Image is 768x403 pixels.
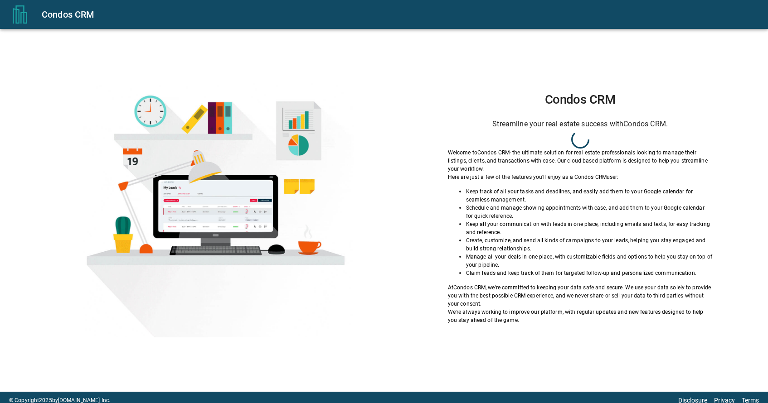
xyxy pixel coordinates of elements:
p: Keep all your communication with leads in one place, including emails and texts, for easy trackin... [466,220,713,236]
p: Here are just a few of the features you'll enjoy as a Condos CRM user: [448,173,713,181]
p: Create, customize, and send all kinds of campaigns to your leads, helping you stay engaged and bu... [466,236,713,253]
div: Condos CRM [42,7,757,22]
p: Claim leads and keep track of them for targeted follow-up and personalized communication. [466,269,713,277]
h6: Streamline your real estate success with Condos CRM . [448,118,713,130]
p: Keep track of all your tasks and deadlines, and easily add them to your Google calendar for seaml... [466,187,713,204]
h1: Condos CRM [448,92,713,107]
p: Manage all your deals in one place, with customizable fields and options to help you stay on top ... [466,253,713,269]
p: Welcome to Condos CRM - the ultimate solution for real estate professionals looking to manage the... [448,149,713,173]
p: At Condos CRM , we're committed to keeping your data safe and secure. We use your data solely to ... [448,283,713,308]
p: Schedule and manage showing appointments with ease, and add them to your Google calendar for quic... [466,204,713,220]
p: We're always working to improve our platform, with regular updates and new features designed to h... [448,308,713,324]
